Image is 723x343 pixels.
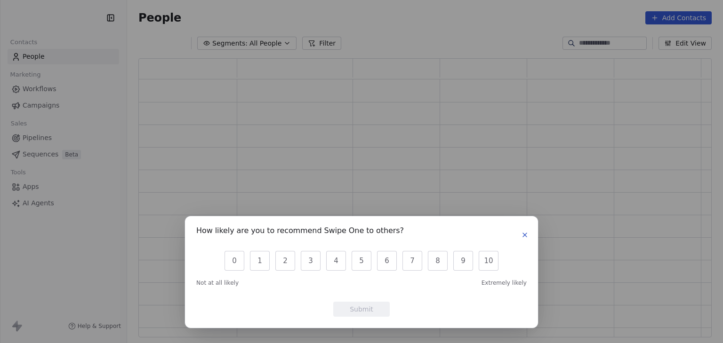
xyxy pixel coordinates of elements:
[333,302,390,317] button: Submit
[377,251,397,271] button: 6
[428,251,448,271] button: 8
[402,251,422,271] button: 7
[225,251,244,271] button: 0
[196,227,404,237] h1: How likely are you to recommend Swipe One to others?
[250,251,270,271] button: 1
[482,279,527,287] span: Extremely likely
[326,251,346,271] button: 4
[479,251,498,271] button: 10
[352,251,371,271] button: 5
[453,251,473,271] button: 9
[275,251,295,271] button: 2
[196,279,239,287] span: Not at all likely
[301,251,321,271] button: 3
